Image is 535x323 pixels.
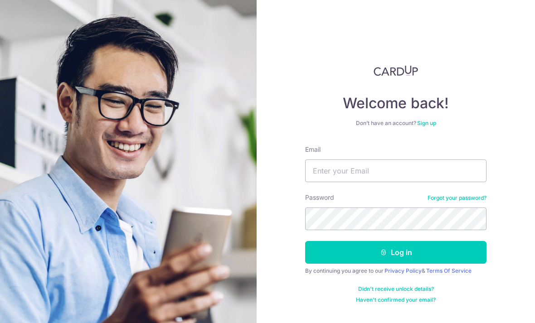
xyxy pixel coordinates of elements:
[426,267,472,274] a: Terms Of Service
[305,193,334,202] label: Password
[428,194,486,202] a: Forgot your password?
[356,296,436,304] a: Haven't confirmed your email?
[305,267,486,275] div: By continuing you agree to our &
[358,285,434,293] a: Didn't receive unlock details?
[305,145,321,154] label: Email
[374,65,418,76] img: CardUp Logo
[305,159,486,182] input: Enter your Email
[305,241,486,264] button: Log in
[417,120,436,126] a: Sign up
[305,120,486,127] div: Don’t have an account?
[305,94,486,112] h4: Welcome back!
[384,267,422,274] a: Privacy Policy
